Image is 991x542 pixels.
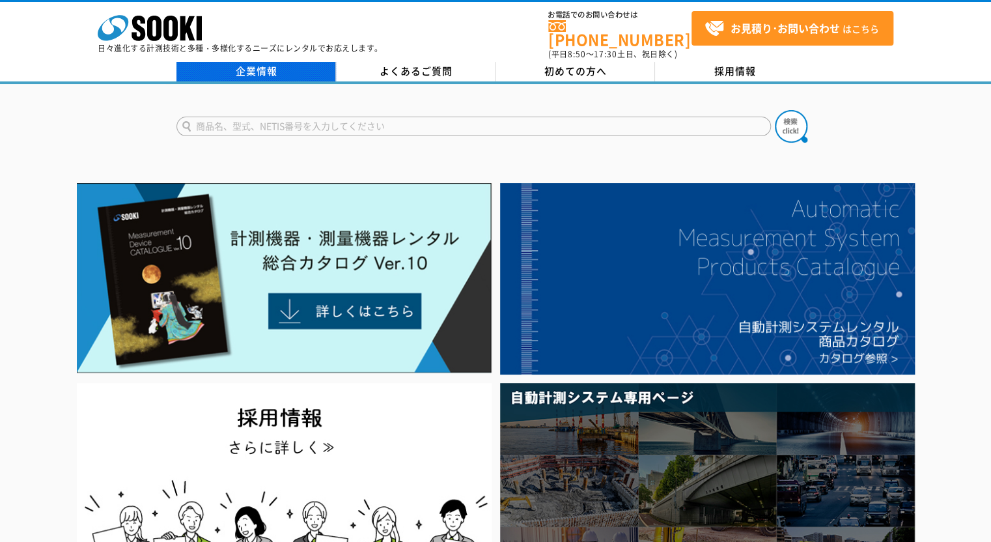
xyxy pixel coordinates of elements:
[691,11,893,46] a: お見積り･お問い合わせはこちら
[594,48,617,60] span: 17:30
[176,117,771,136] input: 商品名、型式、NETIS番号を入力してください
[705,19,879,38] span: はこちら
[548,20,691,47] a: [PHONE_NUMBER]
[500,183,915,375] img: 自動計測システムカタログ
[548,48,677,60] span: (平日 ～ 土日、祝日除く)
[548,11,691,19] span: お電話でのお問い合わせは
[336,62,495,81] a: よくあるご質問
[495,62,655,81] a: 初めての方へ
[568,48,586,60] span: 8:50
[775,110,807,143] img: btn_search.png
[77,183,492,373] img: Catalog Ver10
[731,20,840,36] strong: お見積り･お問い合わせ
[176,62,336,81] a: 企業情報
[544,64,607,78] span: 初めての方へ
[655,62,815,81] a: 採用情報
[98,44,383,52] p: 日々進化する計測技術と多種・多様化するニーズにレンタルでお応えします。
